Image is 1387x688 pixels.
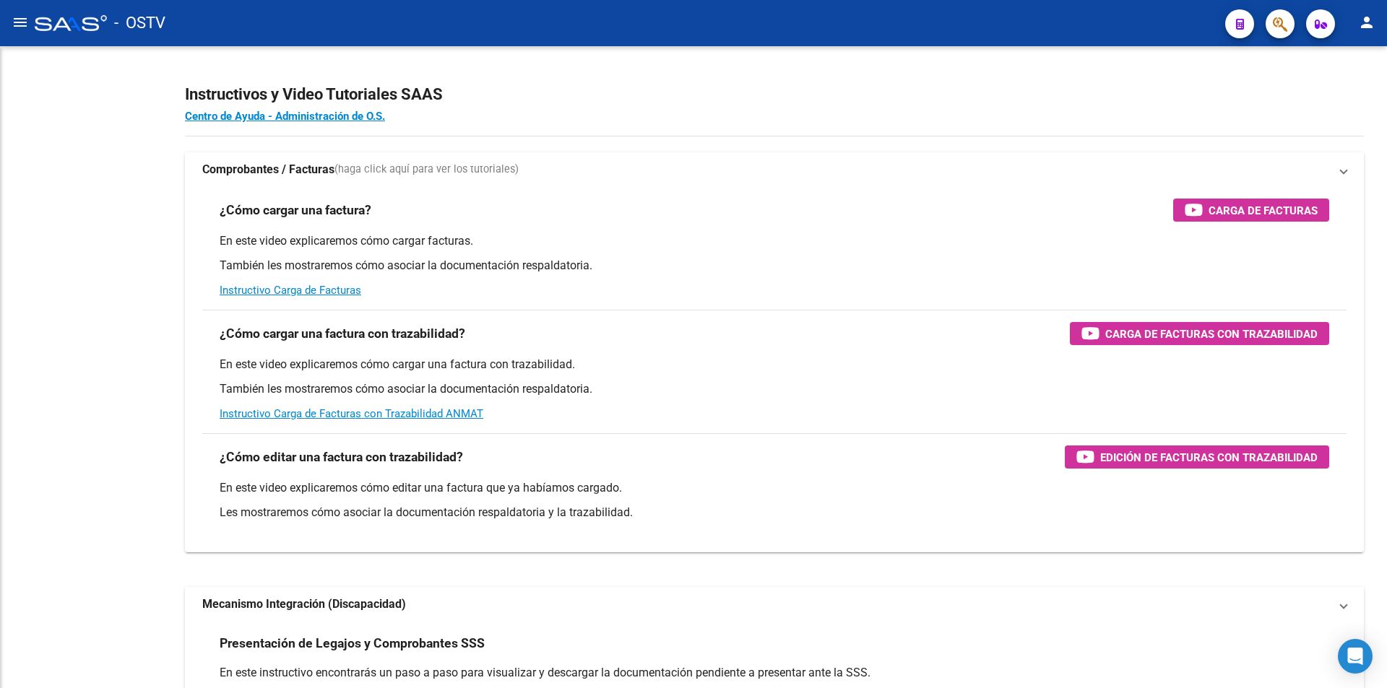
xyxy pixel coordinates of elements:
span: Carga de Facturas [1209,201,1318,219]
mat-expansion-panel-header: Mecanismo Integración (Discapacidad) [185,587,1364,622]
p: También les mostraremos cómo asociar la documentación respaldatoria. [220,381,1329,397]
span: (haga click aquí para ver los tutoriales) [334,162,519,178]
button: Edición de Facturas con Trazabilidad [1065,445,1329,469]
span: Edición de Facturas con Trazabilidad [1100,448,1318,466]
span: Carga de Facturas con Trazabilidad [1105,325,1318,343]
p: En este video explicaremos cómo editar una factura que ya habíamos cargado. [220,480,1329,496]
h3: ¿Cómo cargar una factura? [220,200,371,220]
button: Carga de Facturas con Trazabilidad [1070,322,1329,345]
mat-icon: menu [12,14,29,31]
strong: Comprobantes / Facturas [202,162,334,178]
div: Open Intercom Messenger [1338,639,1373,674]
p: También les mostraremos cómo asociar la documentación respaldatoria. [220,258,1329,274]
h3: ¿Cómo editar una factura con trazabilidad? [220,447,463,467]
mat-expansion-panel-header: Comprobantes / Facturas(haga click aquí para ver los tutoriales) [185,152,1364,187]
p: En este video explicaremos cómo cargar una factura con trazabilidad. [220,357,1329,373]
span: - OSTV [114,7,165,39]
h2: Instructivos y Video Tutoriales SAAS [185,81,1364,108]
div: Comprobantes / Facturas(haga click aquí para ver los tutoriales) [185,187,1364,552]
a: Centro de Ayuda - Administración de O.S. [185,110,385,123]
mat-icon: person [1358,14,1375,31]
a: Instructivo Carga de Facturas [220,284,361,297]
h3: Presentación de Legajos y Comprobantes SSS [220,633,485,653]
strong: Mecanismo Integración (Discapacidad) [202,596,406,612]
h3: ¿Cómo cargar una factura con trazabilidad? [220,323,465,344]
p: En este video explicaremos cómo cargar facturas. [220,233,1329,249]
p: En este instructivo encontrarás un paso a paso para visualizar y descargar la documentación pendi... [220,665,1329,681]
a: Instructivo Carga de Facturas con Trazabilidad ANMAT [220,407,483,420]
p: Les mostraremos cómo asociar la documentación respaldatoria y la trazabilidad. [220,505,1329,521]
button: Carga de Facturas [1173,199,1329,222]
